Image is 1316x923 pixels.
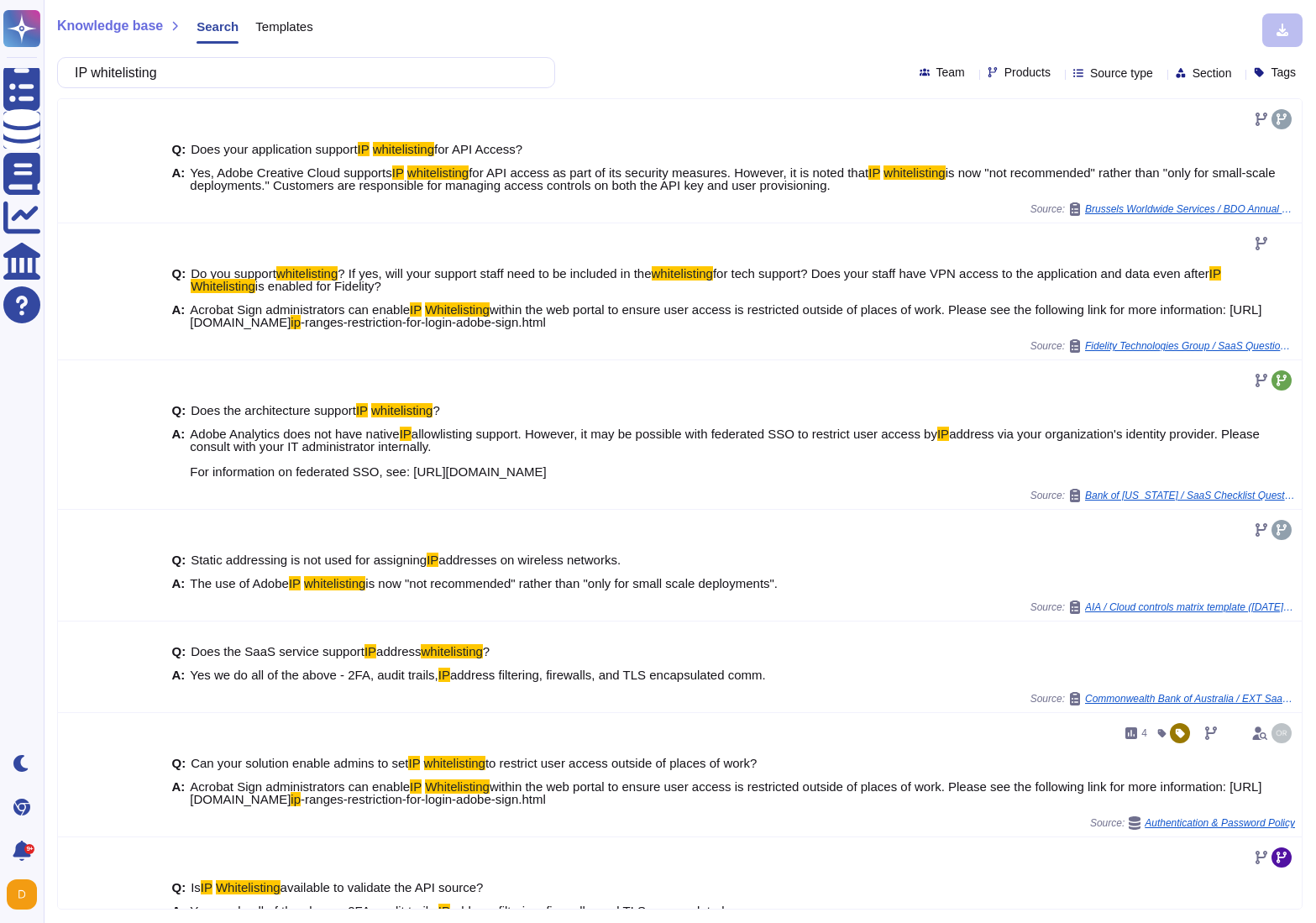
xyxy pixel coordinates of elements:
[1085,341,1295,351] span: Fidelity Technologies Group / SaaS Questionnaire v2023
[1030,692,1295,705] span: Source:
[433,403,439,417] span: ?
[191,756,408,770] span: Can your solution enable admins to set
[936,66,965,78] span: Team
[24,844,34,854] div: 9+
[171,757,186,769] b: Q:
[216,880,281,894] mark: Whitelisting
[1030,339,1295,353] span: Source:
[1030,489,1295,502] span: Source:
[1193,67,1232,79] span: Section
[171,881,186,894] b: Q:
[190,165,391,180] span: Yes, Adobe Creative Cloud supports
[190,779,410,794] span: Acrobat Sign administrators can enable
[281,880,484,894] span: available to validate the API source?
[171,669,185,681] b: A:
[376,644,421,658] span: address
[427,553,438,567] mark: IP
[304,576,365,590] mark: whitelisting
[652,266,713,281] mark: whitelisting
[400,427,412,441] mark: IP
[191,644,364,658] span: Does the SaaS service support
[201,880,212,894] mark: IP
[171,267,186,292] b: Q:
[190,668,438,682] span: Yes we do all of the above - 2FA, audit trails,
[373,142,434,156] mark: whitelisting
[424,756,485,770] mark: whitelisting
[450,904,766,918] span: address filtering, firewalls, and TLS encapsulated comm.
[883,165,945,180] mark: whitelisting
[1141,728,1147,738] span: 4
[438,668,450,682] mark: IP
[301,792,546,806] span: -ranges-restriction-for-login-adobe-sign.html
[438,904,450,918] mark: IP
[171,645,186,658] b: Q:
[66,58,537,87] input: Search a question or template...
[171,553,186,566] b: Q:
[3,876,49,913] button: user
[255,20,312,33] span: Templates
[365,576,778,590] span: is now "not recommended" rather than "only for small scale deployments".
[171,143,186,155] b: Q:
[289,576,301,590] mark: IP
[190,904,438,918] span: Yes we do all of the above - 2FA, audit trails,
[410,779,422,794] mark: IP
[191,279,255,293] mark: Whitelisting
[190,427,399,441] span: Adobe Analytics does not have native
[171,577,185,590] b: A:
[190,779,1261,806] span: within the web portal to ensure user access is restricted outside of places of work. Please see t...
[358,142,370,156] mark: IP
[171,780,185,805] b: A:
[356,403,368,417] mark: IP
[412,427,937,441] span: allowlisting support. However, it may be possible with federated SSO to restrict user access by
[197,20,239,33] span: Search
[171,166,185,191] b: A:
[7,879,37,910] img: user
[191,266,276,281] span: Do you support
[1085,602,1295,612] span: AIA / Cloud controls matrix template ([DATE]) (1)
[191,142,357,156] span: Does your application support
[191,880,201,894] span: Is
[483,644,490,658] span: ?
[171,905,185,917] b: A:
[1090,67,1153,79] span: Source type
[276,266,338,281] mark: whitelisting
[425,779,490,794] mark: Whitelisting
[1209,266,1221,281] mark: IP
[410,302,422,317] mark: IP
[1085,694,1295,704] span: Commonwealth Bank of Australia / EXT SaaS Assessment Vendor Questionnaire CommBank Website
[485,756,757,770] span: to restrict user access outside of places of work?
[1271,66,1296,78] span: Tags
[1085,204,1295,214] span: Brussels Worldwide Services / BDO Annual Due Diligence Questionnaire 20250515
[338,266,651,281] span: ? If yes, will your support staff need to be included in the
[408,756,420,770] mark: IP
[190,302,410,317] span: Acrobat Sign administrators can enable
[301,315,546,329] span: -ranges-restriction-for-login-adobe-sign.html
[713,266,1209,281] span: for tech support? Does your staff have VPN access to the application and data even after
[1030,600,1295,614] span: Source:
[1085,490,1295,501] span: Bank of [US_STATE] / SaaS Checklist Questions Adobe analytics (1)
[191,403,356,417] span: Does the architecture support
[438,553,621,567] span: addresses on wireless networks.
[450,668,766,682] span: address filtering, firewalls, and TLS encapsulated comm.
[191,553,427,567] span: Static addressing is not used for assigning
[937,427,949,441] mark: IP
[421,644,482,658] mark: whitelisting
[1090,816,1295,830] span: Source:
[171,303,185,328] b: A:
[1030,202,1295,216] span: Source:
[434,142,522,156] span: for API Access?
[171,404,186,417] b: Q:
[371,403,433,417] mark: whitelisting
[291,315,301,329] mark: ip
[1271,723,1292,743] img: user
[1145,818,1295,828] span: Authentication & Password Policy
[868,165,880,180] mark: IP
[190,302,1261,329] span: within the web portal to ensure user access is restricted outside of places of work. Please see t...
[190,576,289,590] span: The use of Adobe
[364,644,376,658] mark: IP
[469,165,868,180] span: for API access as part of its security measures. However, it is noted that
[171,427,185,478] b: A:
[392,165,404,180] mark: IP
[407,165,469,180] mark: whitelisting
[1004,66,1051,78] span: Products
